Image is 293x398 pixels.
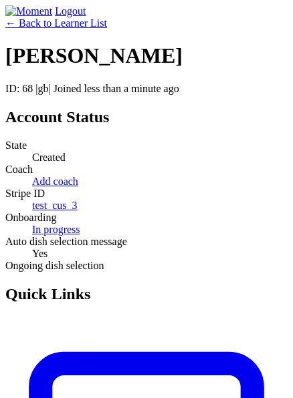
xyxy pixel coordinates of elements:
[5,236,288,248] dt: Auto dish selection message
[32,248,47,259] span: Yes
[5,212,288,224] dt: Onboarding
[32,176,78,187] a: Add coach
[5,5,52,17] img: Moment
[55,5,86,17] a: Logout
[5,17,107,29] a: ← Back to Learner List
[5,164,288,176] dt: Coach
[5,260,288,272] dt: Ongoing dish selection
[5,188,288,200] dt: Stripe ID
[5,43,288,68] h1: [PERSON_NAME]
[32,224,80,235] a: In progress
[5,140,288,152] dt: State
[38,83,49,94] span: gb
[32,152,66,163] span: Created
[5,285,288,303] h2: Quick Links
[32,200,78,211] a: test_cus_3
[5,83,288,95] p: ID: 68 | | Joined less than a minute ago
[5,108,288,126] h2: Account Status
